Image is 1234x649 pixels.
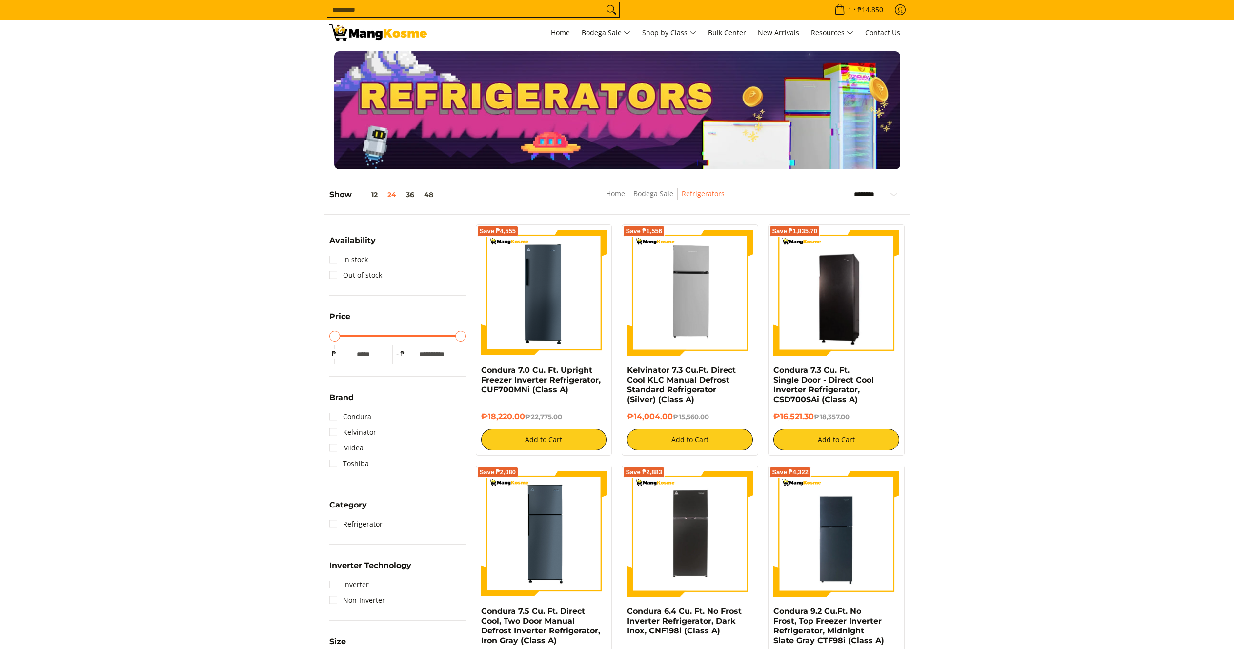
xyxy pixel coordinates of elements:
del: ₱18,357.00 [814,413,850,421]
span: ₱ [329,349,339,359]
a: Kelvinator [329,425,376,440]
a: Condura 6.4 Cu. Ft. No Frost Inverter Refrigerator, Dark Inox, CNF198i (Class A) [627,607,742,635]
img: Condura 9.2 Cu.Ft. No Frost, Top Freezer Inverter Refrigerator, Midnight Slate Gray CTF98i (Class A) [773,471,899,597]
a: Condura 7.5 Cu. Ft. Direct Cool, Two Door Manual Defrost Inverter Refrigerator, Iron Gray (Class A) [481,607,600,645]
span: Shop by Class [642,27,696,39]
button: Add to Cart [627,429,753,450]
img: Condura 6.4 Cu. Ft. No Frost Inverter Refrigerator, Dark Inox, CNF198i (Class A) [627,471,753,597]
summary: Open [329,237,376,252]
button: Add to Cart [481,429,607,450]
a: Toshiba [329,456,369,471]
span: New Arrivals [758,28,799,37]
span: Availability [329,237,376,244]
h6: ₱14,004.00 [627,412,753,422]
a: New Arrivals [753,20,804,46]
span: Save ₱4,322 [772,469,809,475]
img: Condura 7.3 Cu. Ft. Single Door - Direct Cool Inverter Refrigerator, CSD700SAi (Class A) [773,231,899,354]
a: Out of stock [329,267,382,283]
nav: Breadcrumbs [535,188,796,210]
span: • [831,4,886,15]
img: Condura 7.0 Cu. Ft. Upright Freezer Inverter Refrigerator, CUF700MNi (Class A) [481,230,607,356]
span: Save ₱1,556 [626,228,662,234]
del: ₱22,775.00 [525,413,562,421]
a: Midea [329,440,364,456]
span: ₱ [398,349,407,359]
h6: ₱16,521.30 [773,412,899,422]
a: Contact Us [860,20,905,46]
span: Resources [811,27,853,39]
button: 24 [383,191,401,199]
a: Non-Inverter [329,592,385,608]
img: Kelvinator 7.3 Cu.Ft. Direct Cool KLC Manual Defrost Standard Refrigerator (Silver) (Class A) [627,230,753,356]
button: Search [604,2,619,17]
a: Refrigerators [682,189,725,198]
a: Bodega Sale [577,20,635,46]
nav: Main Menu [437,20,905,46]
summary: Open [329,313,350,328]
button: Add to Cart [773,429,899,450]
span: Home [551,28,570,37]
a: Condura 7.0 Cu. Ft. Upright Freezer Inverter Refrigerator, CUF700MNi (Class A) [481,365,601,394]
span: ₱14,850 [856,6,885,13]
a: Condura [329,409,371,425]
span: Save ₱4,555 [480,228,516,234]
span: Save ₱1,835.70 [772,228,817,234]
a: Bulk Center [703,20,751,46]
summary: Open [329,562,411,577]
span: Bodega Sale [582,27,630,39]
img: Bodega Sale Refrigerator l Mang Kosme: Home Appliances Warehouse Sale [329,24,427,41]
h5: Show [329,190,438,200]
button: 36 [401,191,419,199]
span: Size [329,638,346,646]
a: Shop by Class [637,20,701,46]
a: Home [546,20,575,46]
a: Condura 9.2 Cu.Ft. No Frost, Top Freezer Inverter Refrigerator, Midnight Slate Gray CTF98i (Class A) [773,607,884,645]
a: Kelvinator 7.3 Cu.Ft. Direct Cool KLC Manual Defrost Standard Refrigerator (Silver) (Class A) [627,365,736,404]
span: 1 [847,6,853,13]
button: 48 [419,191,438,199]
span: Price [329,313,350,321]
a: Refrigerator [329,516,383,532]
a: Bodega Sale [633,189,673,198]
span: Inverter Technology [329,562,411,569]
a: In stock [329,252,368,267]
summary: Open [329,394,354,409]
span: Save ₱2,080 [480,469,516,475]
h6: ₱18,220.00 [481,412,607,422]
a: Condura 7.3 Cu. Ft. Single Door - Direct Cool Inverter Refrigerator, CSD700SAi (Class A) [773,365,874,404]
a: Resources [806,20,858,46]
span: Category [329,501,367,509]
span: Contact Us [865,28,900,37]
button: 12 [352,191,383,199]
img: condura-direct-cool-7.5-cubic-feet-2-door-manual-defrost-inverter-ref-iron-gray-full-view-mang-kosme [481,471,607,597]
span: Save ₱2,883 [626,469,662,475]
span: Bulk Center [708,28,746,37]
del: ₱15,560.00 [673,413,709,421]
a: Home [606,189,625,198]
a: Inverter [329,577,369,592]
summary: Open [329,501,367,516]
span: Brand [329,394,354,402]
